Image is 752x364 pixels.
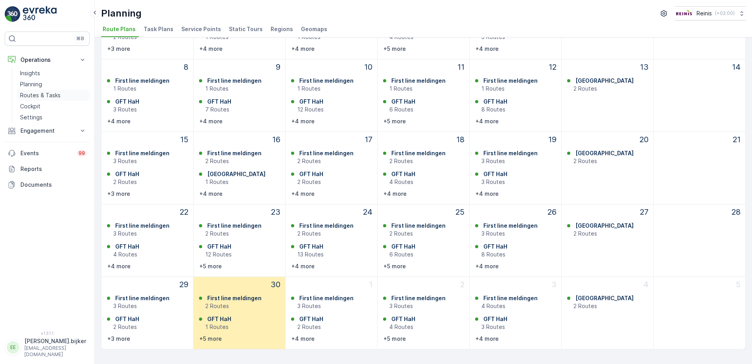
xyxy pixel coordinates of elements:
img: logo_light-DOdMpM7g.png [23,6,57,22]
a: Documents [5,177,90,193]
p: GFT HaH [115,243,139,251]
span: Regions [271,25,293,33]
p: ( +02:00 ) [715,10,735,17]
p: 18 [456,134,464,145]
p: +4 more [291,262,315,270]
p: +5 more [383,45,406,53]
a: Show 4 more events [290,45,373,53]
p: GFT HaH [483,315,507,323]
a: Show 4 more events [290,262,373,270]
a: Planning [17,79,90,90]
p: +4 more [476,45,499,53]
p: 1 Routes [113,85,188,93]
button: Engagement [5,123,90,139]
a: September 15, 2025 [179,132,190,147]
a: Show 4 more events [474,190,557,198]
a: Show 4 more events [198,117,281,125]
p: +4 more [383,190,407,198]
p: First line meldingen [207,149,262,157]
a: Show 4 more events [290,335,373,343]
button: Operations [5,52,90,68]
a: Show 4 more events [474,117,557,125]
a: Events99 [5,145,90,161]
img: Reinis-Logo-Vrijstaand_Tekengebied-1-copy2_aBO4n7j.png [675,9,693,18]
p: GFT HaH [207,98,231,106]
a: Insights [17,68,90,79]
td: September 18, 2025 [378,132,470,204]
p: 2 Routes [205,230,280,238]
a: September 26, 2025 [546,204,558,219]
a: September 9, 2025 [274,59,282,74]
td: September 24, 2025 [286,204,378,277]
td: September 30, 2025 [194,277,286,349]
p: +3 more [107,45,130,53]
p: 1 [369,279,372,290]
p: GFT HaH [483,170,507,178]
p: Settings [20,113,42,121]
p: 3 Routes [481,157,556,165]
p: First line meldingen [207,294,262,302]
p: First line meldingen [391,294,446,302]
p: +4 more [476,190,499,198]
td: October 3, 2025 [469,277,561,349]
a: October 4, 2025 [642,277,650,292]
p: 3 [551,279,557,290]
p: 29 [179,279,188,290]
p: GFT HaH [391,315,415,323]
a: October 5, 2025 [734,277,742,292]
p: +4 more [476,335,499,343]
p: 2 Routes [205,302,280,310]
img: logo [5,6,20,22]
p: 2 Routes [297,157,372,165]
a: October 3, 2025 [550,277,558,292]
p: 9 [276,61,280,73]
td: September 20, 2025 [561,132,653,204]
p: 1 Routes [297,85,372,93]
a: September 21, 2025 [731,132,742,147]
a: October 2, 2025 [459,277,466,292]
p: First line meldingen [483,77,538,85]
p: First line meldingen [299,149,354,157]
a: September 20, 2025 [638,132,650,147]
p: 1 Routes [389,85,464,93]
p: +4 more [199,190,223,198]
p: 27 [640,206,649,218]
p: GFT HaH [207,315,231,323]
p: 3 Routes [113,157,188,165]
a: Show 5 more events [382,262,465,270]
p: 2 Routes [389,230,464,238]
p: +5 more [383,117,406,125]
p: 2 Routes [573,85,648,93]
span: Task Plans [144,25,173,33]
p: +3 more [107,335,130,343]
p: +5 more [383,262,406,270]
p: First line meldingen [207,222,262,230]
div: EE [7,341,19,354]
p: 6 Routes [389,251,464,258]
p: 99 [79,150,85,156]
td: September 15, 2025 [101,132,194,204]
p: [GEOGRAPHIC_DATA] [207,170,265,178]
a: September 17, 2025 [363,132,374,147]
p: 3 Routes [481,323,556,331]
p: 2 Routes [573,157,648,165]
a: September 24, 2025 [361,204,374,219]
p: 14 [732,61,741,73]
p: 3 Routes [389,302,464,310]
td: September 29, 2025 [101,277,194,349]
p: Documents [20,181,87,189]
a: Show 4 more events [198,190,281,198]
a: Show 4 more events [474,335,557,343]
p: 7 Routes [205,106,280,113]
p: 2 Routes [573,302,648,310]
p: 3 Routes [113,106,188,113]
a: September 8, 2025 [182,59,190,74]
p: 3 Routes [113,230,188,238]
p: [GEOGRAPHIC_DATA] [575,77,634,85]
p: [EMAIL_ADDRESS][DOMAIN_NAME] [24,345,86,358]
p: 2 Routes [297,230,372,238]
p: First line meldingen [391,77,446,85]
a: Settings [17,112,90,123]
p: GFT HaH [115,315,139,323]
p: ⌘B [76,35,84,42]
